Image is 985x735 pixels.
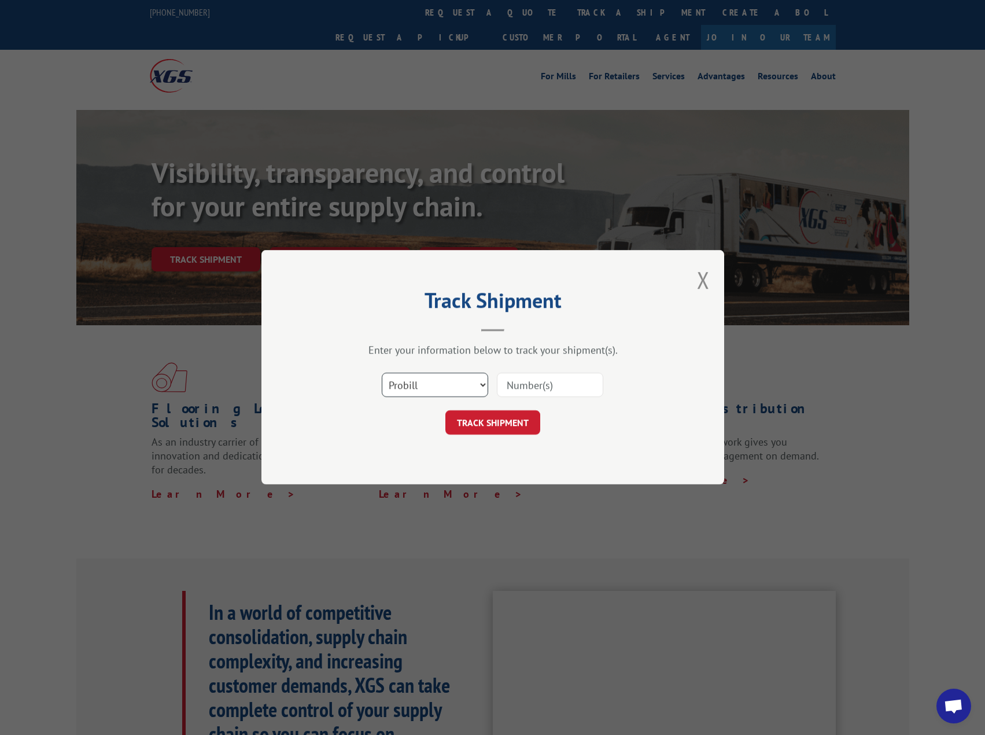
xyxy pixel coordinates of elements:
[697,264,710,295] button: Close modal
[936,689,971,723] div: Open chat
[445,411,540,435] button: TRACK SHIPMENT
[319,344,666,357] div: Enter your information below to track your shipment(s).
[319,292,666,314] h2: Track Shipment
[497,373,603,398] input: Number(s)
